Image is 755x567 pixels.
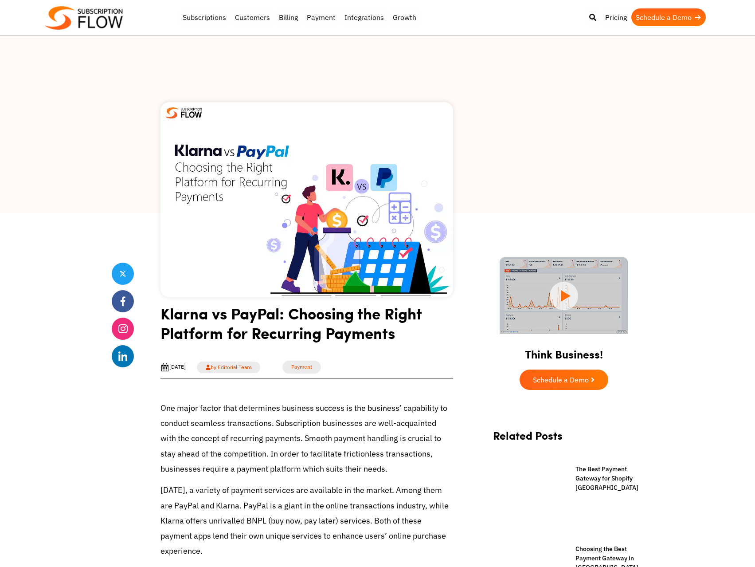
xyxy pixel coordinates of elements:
[533,376,589,383] span: Schedule a Demo
[160,363,186,372] div: [DATE]
[340,8,388,26] a: Integrations
[493,429,635,451] h2: Related Posts
[500,257,628,334] img: intro video
[302,8,340,26] a: Payment
[274,8,302,26] a: Billing
[178,8,231,26] a: Subscriptions
[388,8,421,26] a: Growth
[631,8,706,26] a: Schedule a Demo
[45,6,123,30] img: Subscriptionflow
[520,370,608,390] a: Schedule a Demo
[601,8,631,26] a: Pricing
[160,102,453,297] img: Klarna vs PayPal
[160,401,453,476] p: One major factor that determines business success is the business’ capability to conduct seamless...
[484,337,644,365] h2: Think Business!
[493,465,559,531] img: Choosing the Best Payment Gateway for Shopify in South Africa
[160,303,453,349] h1: Klarna vs PayPal: Choosing the Right Platform for Recurring Payments
[197,362,260,373] a: by Editorial Team
[282,361,321,374] a: Payment
[567,465,635,492] a: The Best Payment Gateway for Shopify [GEOGRAPHIC_DATA]
[160,483,453,559] p: [DATE], a variety of payment services are available in the market. Among them are PayPal and Klar...
[231,8,274,26] a: Customers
